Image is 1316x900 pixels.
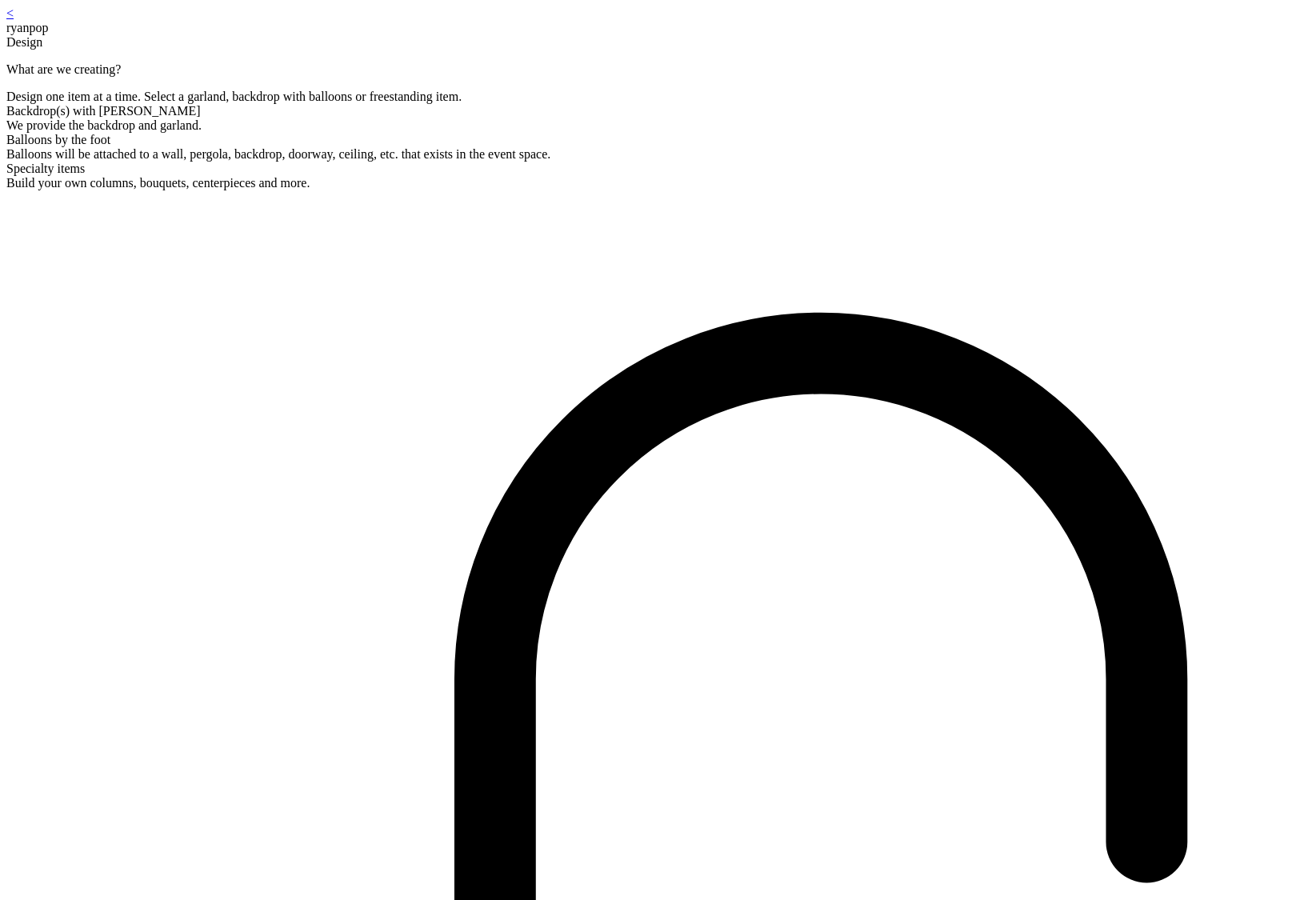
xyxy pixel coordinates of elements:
div: Backdrop(s) with [PERSON_NAME] [6,104,1310,118]
a: < [6,6,14,20]
div: Design [6,35,1310,50]
div: Design one item at a time. Select a garland, backdrop with balloons or freestanding item. [6,90,1310,104]
p: What are we creating? [6,62,1310,77]
div: We provide the backdrop and garland. [6,118,1310,133]
div: Balloons by the foot [6,133,1310,147]
div: Specialty items [6,162,1310,176]
div: ryanpop [6,21,1310,35]
div: Build your own columns, bouquets, centerpieces and more. [6,176,1310,190]
div: Balloons will be attached to a wall, pergola, backdrop, doorway, ceiling, etc. that exists in the... [6,147,1310,162]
